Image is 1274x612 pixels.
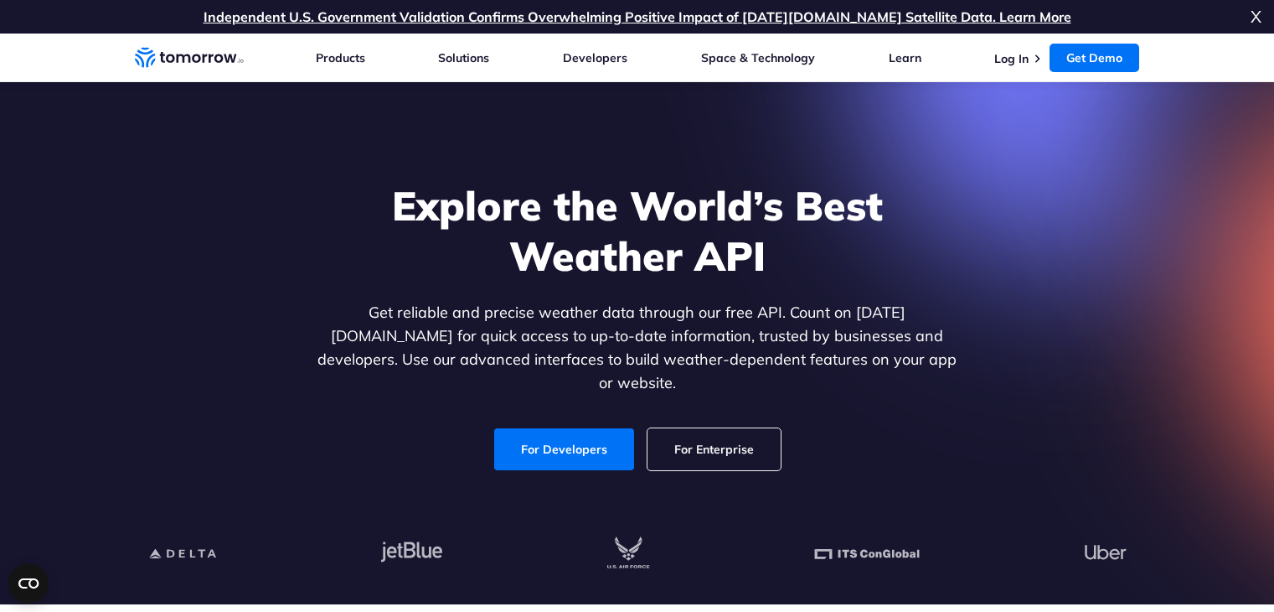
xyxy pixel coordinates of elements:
a: Solutions [438,50,489,65]
a: Home link [135,45,244,70]
a: Learn [889,50,921,65]
p: Get reliable and precise weather data through our free API. Count on [DATE][DOMAIN_NAME] for quic... [314,301,961,395]
a: Products [316,50,365,65]
a: For Enterprise [647,428,781,470]
a: For Developers [494,428,634,470]
a: Space & Technology [701,50,815,65]
a: Log In [994,51,1029,66]
h1: Explore the World’s Best Weather API [314,180,961,281]
a: Developers [563,50,627,65]
button: Open CMP widget [8,563,49,604]
a: Independent U.S. Government Validation Confirms Overwhelming Positive Impact of [DATE][DOMAIN_NAM... [204,8,1071,25]
a: Get Demo [1050,44,1139,72]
